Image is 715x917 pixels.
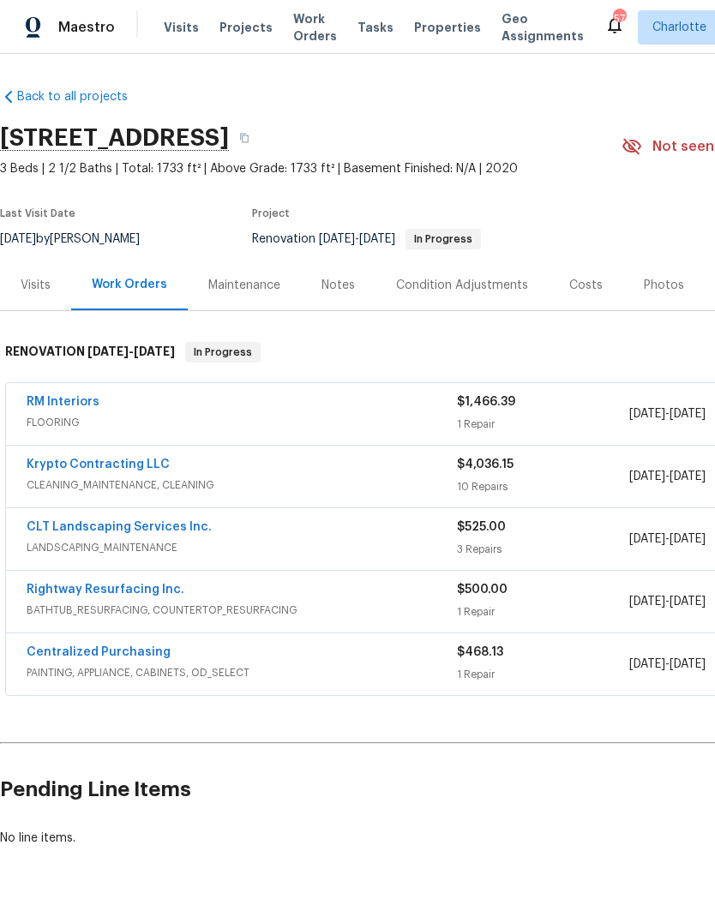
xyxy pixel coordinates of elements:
span: [DATE] [670,470,706,482]
span: $500.00 [457,584,508,596]
span: - [629,656,706,673]
span: Charlotte [652,19,706,36]
div: 10 Repairs [457,478,629,495]
span: PAINTING, APPLIANCE, CABINETS, OD_SELECT [27,664,457,681]
span: - [319,233,395,245]
span: BATHTUB_RESURFACING, COUNTERTOP_RESURFACING [27,602,457,619]
span: - [87,345,175,357]
div: Costs [569,277,603,294]
span: $525.00 [457,521,506,533]
span: [DATE] [134,345,175,357]
span: $468.13 [457,646,503,658]
span: $1,466.39 [457,396,515,408]
span: In Progress [187,344,259,361]
span: LANDSCAPING_MAINTENANCE [27,539,457,556]
a: RM Interiors [27,396,99,408]
span: [DATE] [629,470,665,482]
span: [DATE] [629,533,665,545]
span: Properties [414,19,481,36]
span: [DATE] [629,658,665,670]
span: $4,036.15 [457,458,514,470]
span: [DATE] [319,233,355,245]
a: CLT Landscaping Services Inc. [27,521,212,533]
a: Rightway Resurfacing Inc. [27,584,184,596]
span: [DATE] [629,408,665,420]
a: Krypto Contracting LLC [27,458,170,470]
div: 57 [613,10,625,27]
span: Renovation [252,233,481,245]
span: Work Orders [293,10,337,45]
button: Copy Address [229,123,260,153]
span: [DATE] [87,345,129,357]
span: CLEANING_MAINTENANCE, CLEANING [27,476,457,494]
div: Notes [321,277,355,294]
div: 1 Repair [457,416,629,433]
span: - [629,468,706,485]
div: Maintenance [208,277,280,294]
a: Centralized Purchasing [27,646,171,658]
span: Visits [164,19,199,36]
span: Tasks [357,21,394,33]
span: Projects [219,19,273,36]
div: 3 Repairs [457,541,629,558]
div: 1 Repair [457,603,629,620]
span: - [629,593,706,610]
span: [DATE] [670,658,706,670]
span: [DATE] [670,596,706,608]
span: - [629,405,706,423]
span: [DATE] [670,533,706,545]
div: Work Orders [92,276,167,293]
span: - [629,530,706,548]
span: [DATE] [629,596,665,608]
span: Project [252,208,290,219]
span: In Progress [407,234,479,244]
span: Maestro [58,19,115,36]
div: Visits [21,277,51,294]
div: 1 Repair [457,666,629,683]
span: [DATE] [359,233,395,245]
span: Geo Assignments [502,10,584,45]
div: Photos [644,277,684,294]
span: [DATE] [670,408,706,420]
h6: RENOVATION [5,342,175,363]
div: Condition Adjustments [396,277,528,294]
span: FLOORING [27,414,457,431]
